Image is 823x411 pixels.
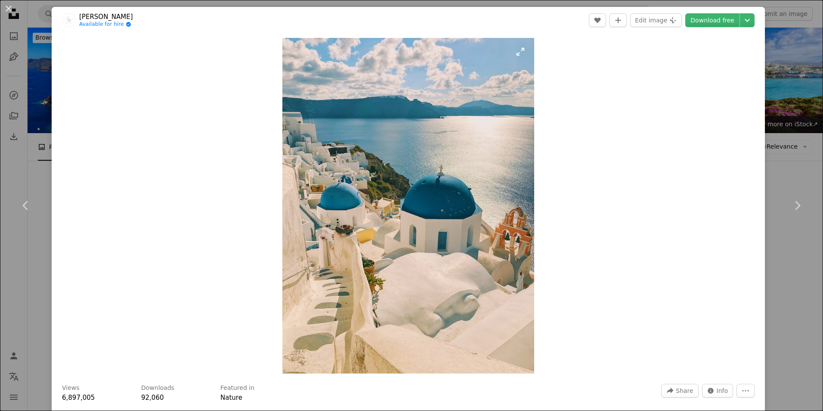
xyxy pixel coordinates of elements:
[79,12,133,21] a: [PERSON_NAME]
[630,13,682,27] button: Edit image
[589,13,606,27] button: Like
[62,384,80,392] h3: Views
[685,13,739,27] a: Download free
[62,13,76,27] img: Go to Tânia Mousinho's profile
[141,384,174,392] h3: Downloads
[282,38,534,374] img: white and blue concrete building near body of water during daytime
[717,384,728,397] span: Info
[220,384,254,392] h3: Featured in
[141,394,164,402] span: 92,060
[740,13,755,27] button: Choose download size
[220,394,242,402] a: Nature
[676,384,693,397] span: Share
[702,384,733,398] button: Stats about this image
[661,384,698,398] button: Share this image
[610,13,627,27] button: Add to Collection
[282,38,534,374] button: Zoom in on this image
[771,164,823,247] a: Next
[79,21,133,28] a: Available for hire
[62,394,95,402] span: 6,897,005
[736,384,755,398] button: More Actions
